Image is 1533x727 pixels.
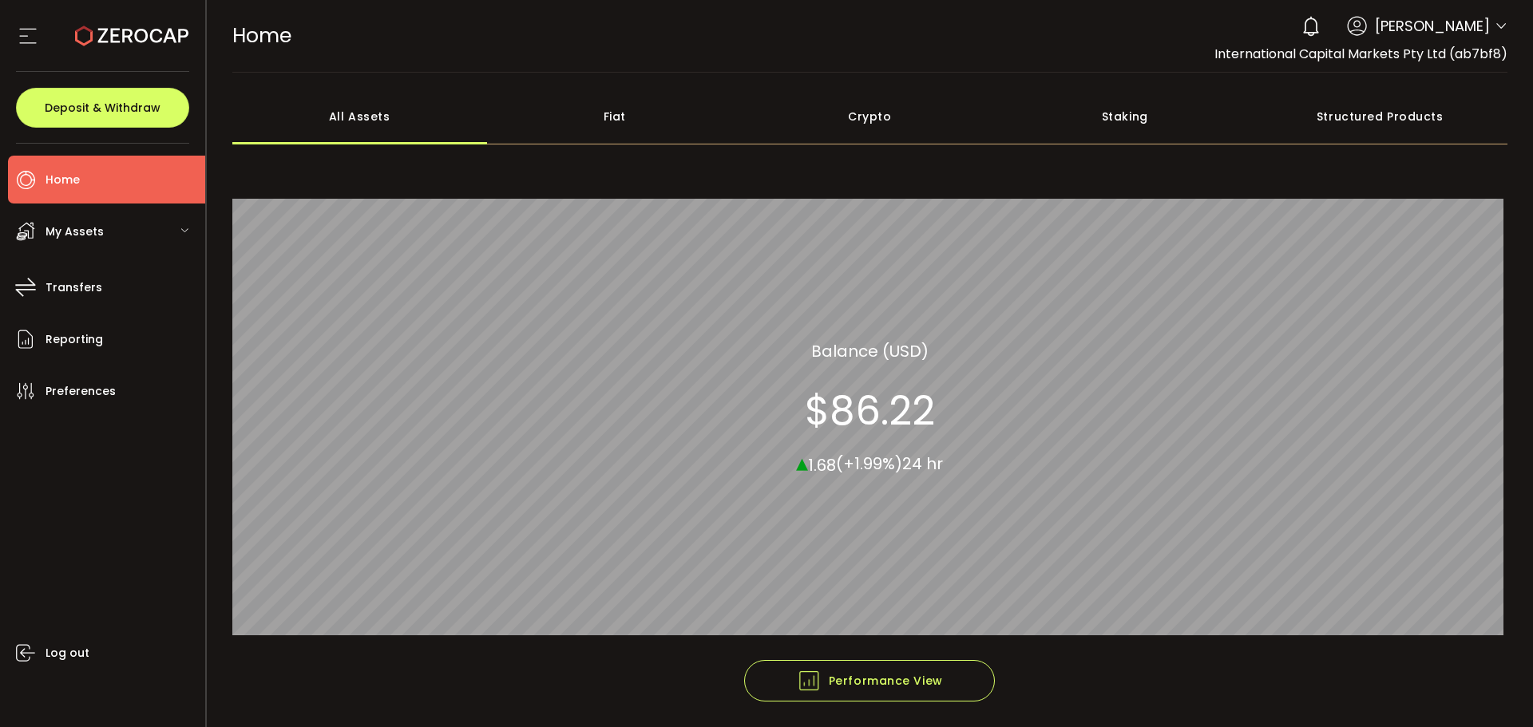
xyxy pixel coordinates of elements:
span: Deposit & Withdraw [45,102,160,113]
div: Fiat [487,89,743,144]
span: Preferences [46,380,116,403]
div: Structured Products [1253,89,1508,144]
span: 1.68 [808,453,836,476]
span: Home [46,168,80,192]
span: ▴ [796,444,808,479]
span: (+1.99%) [836,452,902,475]
section: $86.22 [805,386,935,434]
span: International Capital Markets Pty Ltd (ab7bf8) [1214,45,1507,63]
button: Deposit & Withdraw [16,88,189,128]
div: Crypto [743,89,998,144]
span: My Assets [46,220,104,243]
span: Log out [46,642,89,665]
div: Staking [997,89,1253,144]
section: Balance (USD) [811,338,929,362]
span: Transfers [46,276,102,299]
span: 24 hr [902,452,943,475]
span: Home [232,22,291,49]
span: Reporting [46,328,103,351]
span: Performance View [797,669,943,693]
span: [PERSON_NAME] [1375,15,1490,37]
iframe: Chat Widget [1453,650,1533,727]
div: All Assets [232,89,488,144]
button: Performance View [744,660,995,701]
